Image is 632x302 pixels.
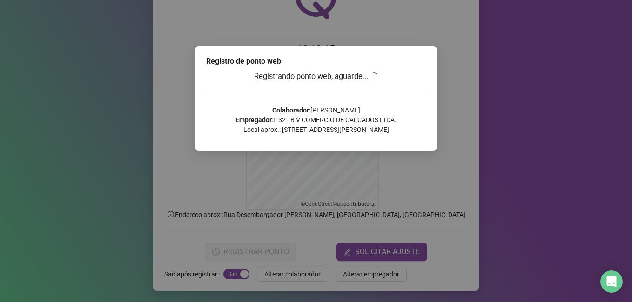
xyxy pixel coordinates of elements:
[600,270,623,293] div: Open Intercom Messenger
[206,56,426,67] div: Registro de ponto web
[206,105,426,135] p: : [PERSON_NAME] : L 32 - B V COMERCIO DE CALCADOS LTDA. Local aprox.: [STREET_ADDRESS][PERSON_NAME]
[235,116,272,124] strong: Empregador
[272,106,309,114] strong: Colaborador
[206,71,426,83] h3: Registrando ponto web, aguarde...
[370,72,377,80] span: loading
